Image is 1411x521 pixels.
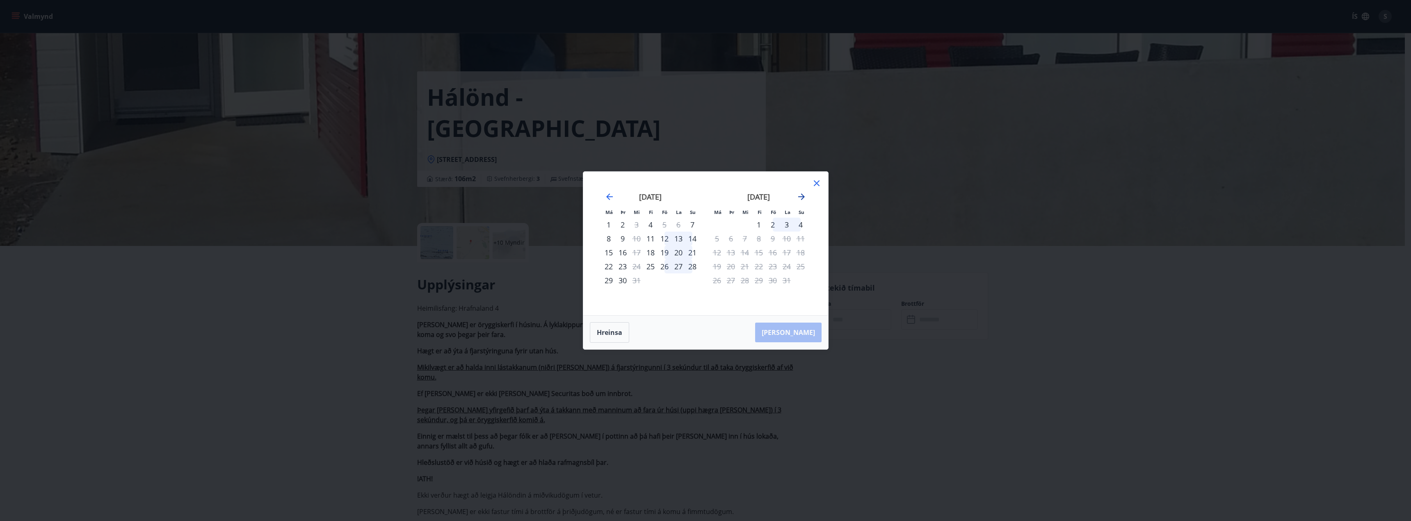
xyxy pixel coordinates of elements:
[714,209,721,215] small: Má
[644,246,658,259] td: Choose fimmtudagur, 18. desember 2025 as your check-in date. It’s available.
[630,246,644,259] div: Aðeins útritun í boði
[724,259,738,273] td: Not available. þriðjudagur, 20. janúar 2026
[602,246,616,259] td: Choose mánudagur, 15. desember 2025 as your check-in date. It’s available.
[738,273,752,287] td: Not available. miðvikudagur, 28. janúar 2026
[671,232,685,246] td: Choose laugardagur, 13. desember 2025 as your check-in date. It’s available.
[671,246,685,259] td: Choose laugardagur, 20. desember 2025 as your check-in date. It’s available.
[724,232,738,246] td: Not available. þriðjudagur, 6. janúar 2026
[780,218,794,232] td: Choose laugardagur, 3. janúar 2026 as your check-in date. It’s available.
[766,232,780,246] td: Not available. föstudagur, 9. janúar 2026
[752,259,766,273] td: Not available. fimmtudagur, 22. janúar 2026
[738,232,752,246] td: Not available. miðvikudagur, 7. janúar 2026
[685,246,699,259] td: Choose sunnudagur, 21. desember 2025 as your check-in date. It’s available.
[710,273,724,287] td: Not available. mánudagur, 26. janúar 2026
[616,259,630,273] div: 23
[724,273,738,287] td: Not available. þriðjudagur, 27. janúar 2026
[766,218,780,232] div: 2
[766,273,780,287] td: Not available. föstudagur, 30. janúar 2026
[602,232,616,246] td: Choose mánudagur, 8. desember 2025 as your check-in date. It’s available.
[644,246,658,259] div: Aðeins innritun í boði
[685,259,699,273] td: Choose sunnudagur, 28. desember 2025 as your check-in date. It’s available.
[602,218,616,232] div: 1
[658,246,671,259] td: Choose föstudagur, 19. desember 2025 as your check-in date. It’s available.
[605,209,613,215] small: Má
[616,273,630,287] div: 30
[710,246,724,259] td: Not available. mánudagur, 12. janúar 2026
[616,273,630,287] td: Choose þriðjudagur, 30. desember 2025 as your check-in date. It’s available.
[644,232,658,246] div: Aðeins innritun í boði
[602,259,616,273] div: 22
[616,232,630,246] td: Choose þriðjudagur, 9. desember 2025 as your check-in date. It’s available.
[685,259,699,273] div: 28
[649,209,653,215] small: Fi
[605,192,614,202] div: Move backward to switch to the previous month.
[644,218,658,232] td: Choose fimmtudagur, 4. desember 2025 as your check-in date. It’s available.
[644,218,658,232] div: Aðeins innritun í boði
[658,232,671,246] td: Choose föstudagur, 12. desember 2025 as your check-in date. It’s available.
[630,273,644,287] div: Aðeins útritun í boði
[630,232,644,246] td: Not available. miðvikudagur, 10. desember 2025
[780,232,794,246] td: Not available. laugardagur, 10. janúar 2026
[685,232,699,246] div: 14
[630,218,644,232] div: Aðeins útritun í boði
[671,259,685,273] td: Choose laugardagur, 27. desember 2025 as your check-in date. It’s available.
[602,273,616,287] td: Choose mánudagur, 29. desember 2025 as your check-in date. It’s available.
[799,209,804,215] small: Su
[621,209,626,215] small: Þr
[780,218,794,232] div: 3
[738,246,752,259] td: Not available. miðvikudagur, 14. janúar 2026
[671,259,685,273] div: 27
[634,209,640,215] small: Mi
[658,232,671,246] div: 12
[747,192,770,202] strong: [DATE]
[658,246,671,259] div: 19
[630,232,644,246] div: Aðeins útritun í boði
[658,218,671,232] div: Aðeins útritun í boði
[771,209,776,215] small: Fö
[780,259,794,273] td: Not available. laugardagur, 24. janúar 2026
[710,259,724,273] td: Not available. mánudagur, 19. janúar 2026
[780,246,794,259] td: Not available. laugardagur, 17. janúar 2026
[794,246,808,259] td: Not available. sunnudagur, 18. janúar 2026
[766,246,780,259] td: Not available. föstudagur, 16. janúar 2026
[685,218,699,232] td: Choose sunnudagur, 7. desember 2025 as your check-in date. It’s available.
[616,246,630,259] div: 16
[758,209,762,215] small: Fi
[602,273,616,287] div: 29
[752,273,766,287] td: Not available. fimmtudagur, 29. janúar 2026
[794,232,808,246] td: Not available. sunnudagur, 11. janúar 2026
[630,259,644,273] div: Aðeins útritun í boði
[738,259,752,273] td: Not available. miðvikudagur, 21. janúar 2026
[671,218,685,232] td: Not available. laugardagur, 6. desember 2025
[602,246,616,259] div: 15
[710,232,724,246] td: Not available. mánudagur, 5. janúar 2026
[797,192,806,202] div: Move forward to switch to the next month.
[752,246,766,259] td: Not available. fimmtudagur, 15. janúar 2026
[766,259,780,273] td: Not available. föstudagur, 23. janúar 2026
[794,218,808,232] div: 4
[602,259,616,273] td: Choose mánudagur, 22. desember 2025 as your check-in date. It’s available.
[616,259,630,273] td: Choose þriðjudagur, 23. desember 2025 as your check-in date. It’s available.
[794,259,808,273] td: Not available. sunnudagur, 25. janúar 2026
[658,259,671,273] td: Choose föstudagur, 26. desember 2025 as your check-in date. It’s available.
[671,246,685,259] div: 20
[671,232,685,246] div: 13
[616,218,630,232] td: Choose þriðjudagur, 2. desember 2025 as your check-in date. It’s available.
[685,232,699,246] td: Choose sunnudagur, 14. desember 2025 as your check-in date. It’s available.
[639,192,662,202] strong: [DATE]
[724,246,738,259] td: Not available. þriðjudagur, 13. janúar 2026
[690,209,696,215] small: Su
[662,209,667,215] small: Fö
[616,232,630,246] div: 9
[676,209,682,215] small: La
[780,273,794,287] td: Not available. laugardagur, 31. janúar 2026
[752,232,766,246] td: Not available. fimmtudagur, 8. janúar 2026
[752,218,766,232] div: Aðeins innritun í boði
[729,209,734,215] small: Þr
[658,259,671,273] div: 26
[685,246,699,259] div: 21
[593,182,818,305] div: Calendar
[630,218,644,232] td: Not available. miðvikudagur, 3. desember 2025
[602,232,616,246] div: 8
[644,259,658,273] td: Choose fimmtudagur, 25. desember 2025 as your check-in date. It’s available.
